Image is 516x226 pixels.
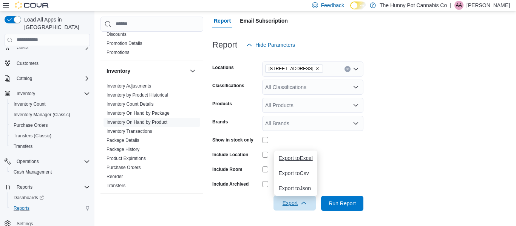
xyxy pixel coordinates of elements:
[107,110,170,116] span: Inventory On Hand by Package
[100,81,203,193] div: Inventory
[212,137,253,143] label: Show in stock only
[107,137,139,143] span: Package Details
[17,91,35,97] span: Inventory
[380,1,447,10] p: The Hunny Pot Cannabis Co
[8,167,93,177] button: Cash Management
[11,193,47,202] a: Dashboards
[212,65,234,71] label: Locations
[255,41,295,49] span: Hide Parameters
[11,193,90,202] span: Dashboards
[14,143,32,149] span: Transfers
[353,84,359,90] button: Open list of options
[11,110,90,119] span: Inventory Manager (Classic)
[17,158,39,165] span: Operations
[107,174,123,179] a: Reorder
[265,65,323,73] span: 4036 Confederation Pkwy
[107,146,139,152] span: Package History
[188,200,197,209] button: Loyalty
[107,111,170,116] a: Inventory On Hand by Package
[14,183,36,192] button: Reports
[467,1,510,10] p: [PERSON_NAME]
[212,83,244,89] label: Classifications
[14,122,48,128] span: Purchase Orders
[14,43,31,52] button: Users
[14,89,38,98] button: Inventory
[17,60,39,66] span: Customers
[279,170,313,176] span: Export to Csv
[11,121,90,130] span: Purchase Orders
[212,119,228,125] label: Brands
[107,183,125,188] a: Transfers
[8,141,93,152] button: Transfers
[329,200,356,207] span: Run Report
[456,1,462,10] span: AA
[14,157,42,166] button: Operations
[14,89,90,98] span: Inventory
[212,101,232,107] label: Products
[14,74,35,83] button: Catalog
[274,151,317,166] button: Export toExcel
[107,92,168,98] span: Inventory by Product Historical
[17,45,28,51] span: Users
[107,92,168,98] a: Inventory by Product Historical
[345,66,351,72] button: Clear input
[11,142,90,151] span: Transfers
[2,156,93,167] button: Operations
[274,166,317,181] button: Export toCsv
[11,204,90,213] span: Reports
[17,75,32,81] span: Catalog
[8,203,93,214] button: Reports
[14,43,90,52] span: Users
[14,183,90,192] span: Reports
[353,102,359,108] button: Open list of options
[350,9,351,10] span: Dark Mode
[14,169,52,175] span: Cash Management
[14,133,51,139] span: Transfers (Classic)
[11,121,51,130] a: Purchase Orders
[2,88,93,99] button: Inventory
[107,67,187,75] button: Inventory
[14,157,90,166] span: Operations
[350,2,366,9] input: Dark Mode
[315,66,320,71] button: Remove 4036 Confederation Pkwy from selection in this group
[107,138,139,143] a: Package Details
[107,32,127,37] a: Discounts
[107,200,125,208] h3: Loyalty
[321,196,363,211] button: Run Report
[2,73,93,84] button: Catalog
[11,100,49,109] a: Inventory Count
[107,50,130,55] a: Promotions
[353,66,359,72] button: Open list of options
[2,57,93,68] button: Customers
[107,200,187,208] button: Loyalty
[8,99,93,109] button: Inventory Count
[188,66,197,75] button: Inventory
[17,184,32,190] span: Reports
[107,49,130,55] span: Promotions
[15,2,49,9] img: Cova
[11,110,73,119] a: Inventory Manager (Classic)
[11,131,54,140] a: Transfers (Classic)
[269,65,314,72] span: [STREET_ADDRESS]
[14,101,46,107] span: Inventory Count
[107,67,130,75] h3: Inventory
[14,59,42,68] a: Customers
[107,174,123,180] span: Reorder
[11,168,90,177] span: Cash Management
[212,181,249,187] label: Include Archived
[212,40,237,49] h3: Report
[14,195,44,201] span: Dashboards
[274,181,317,196] button: Export toJson
[107,165,141,170] a: Purchase Orders
[107,129,152,134] a: Inventory Transactions
[14,112,70,118] span: Inventory Manager (Classic)
[214,13,231,28] span: Report
[11,168,55,177] a: Cash Management
[279,155,313,161] span: Export to Excel
[11,204,32,213] a: Reports
[212,152,248,158] label: Include Location
[107,128,152,134] span: Inventory Transactions
[243,37,298,52] button: Hide Parameters
[2,42,93,53] button: Users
